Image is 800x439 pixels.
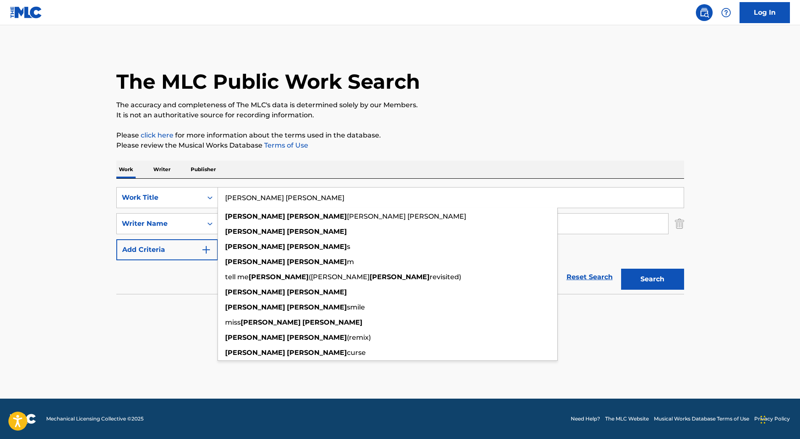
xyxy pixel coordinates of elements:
[116,110,684,120] p: It is not an authoritative source for recording information.
[287,227,347,235] strong: [PERSON_NAME]
[347,258,354,266] span: m
[347,303,365,311] span: smile
[225,212,285,220] strong: [PERSON_NAME]
[141,131,173,139] a: click here
[309,273,370,281] span: ([PERSON_NAME]
[370,273,430,281] strong: [PERSON_NAME]
[761,407,766,432] div: Drag
[302,318,362,326] strong: [PERSON_NAME]
[287,333,347,341] strong: [PERSON_NAME]
[225,288,285,296] strong: [PERSON_NAME]
[188,161,218,178] p: Publisher
[754,415,790,423] a: Privacy Policy
[116,187,684,294] form: Search Form
[347,243,350,251] span: s
[696,4,713,21] a: Public Search
[225,273,249,281] span: tell me
[654,415,749,423] a: Musical Works Database Terms of Use
[225,303,285,311] strong: [PERSON_NAME]
[287,212,347,220] strong: [PERSON_NAME]
[287,349,347,357] strong: [PERSON_NAME]
[287,258,347,266] strong: [PERSON_NAME]
[262,141,308,149] a: Terms of Use
[347,333,371,341] span: (remix)
[249,273,309,281] strong: [PERSON_NAME]
[225,227,285,235] strong: [PERSON_NAME]
[621,269,684,290] button: Search
[562,268,617,286] a: Reset Search
[116,140,684,151] p: Please review the Musical Works Database
[571,415,600,423] a: Need Help?
[675,213,684,234] img: Delete Criterion
[122,193,197,203] div: Work Title
[116,100,684,110] p: The accuracy and completeness of The MLC's data is determined solely by our Members.
[430,273,461,281] span: revisited)
[225,333,285,341] strong: [PERSON_NAME]
[721,8,731,18] img: help
[287,288,347,296] strong: [PERSON_NAME]
[740,2,790,23] a: Log In
[241,318,301,326] strong: [PERSON_NAME]
[758,399,800,439] iframe: Chat Widget
[718,4,734,21] div: Help
[287,303,347,311] strong: [PERSON_NAME]
[116,69,420,94] h1: The MLC Public Work Search
[225,258,285,266] strong: [PERSON_NAME]
[225,349,285,357] strong: [PERSON_NAME]
[347,212,466,220] span: [PERSON_NAME] [PERSON_NAME]
[122,219,197,229] div: Writer Name
[116,130,684,140] p: Please for more information about the terms used in the database.
[201,245,211,255] img: 9d2ae6d4665cec9f34b9.svg
[10,414,36,424] img: logo
[605,415,649,423] a: The MLC Website
[10,6,42,19] img: MLC Logo
[225,318,241,326] span: miss
[225,243,285,251] strong: [PERSON_NAME]
[116,239,218,260] button: Add Criteria
[151,161,173,178] p: Writer
[347,349,366,357] span: curse
[46,415,144,423] span: Mechanical Licensing Collective © 2025
[287,243,347,251] strong: [PERSON_NAME]
[699,8,709,18] img: search
[116,161,136,178] p: Work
